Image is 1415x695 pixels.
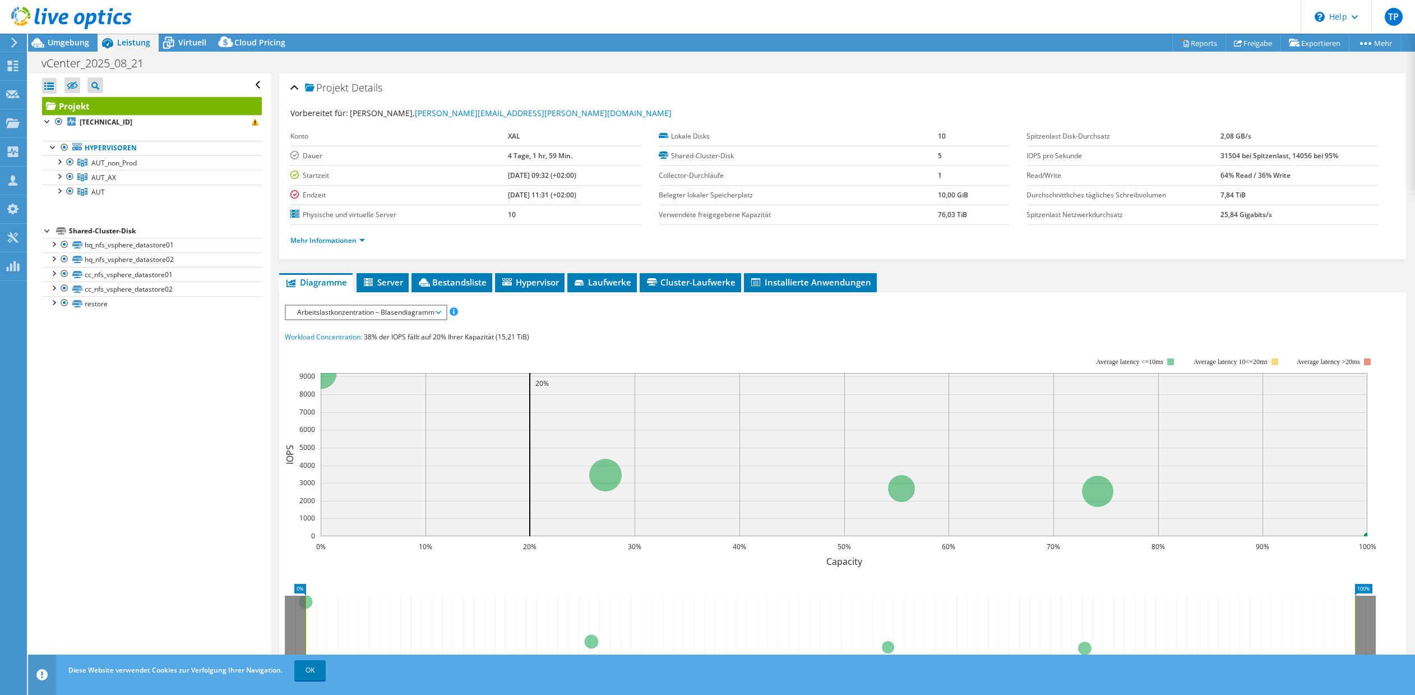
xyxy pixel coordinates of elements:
span: Cluster-Laufwerke [645,277,736,288]
a: cc_nfs_vsphere_datastore02 [42,282,262,296]
label: Belegter lokaler Speicherplatz [659,190,938,201]
text: 3000 [299,478,315,487]
text: 70% [1047,542,1060,551]
text: 9000 [299,371,315,381]
text: 5000 [299,443,315,452]
span: Server [362,277,403,288]
text: 80% [1152,542,1165,551]
text: 60% [942,542,955,551]
a: AUT [42,185,262,199]
text: 100% [1358,542,1376,551]
b: [DATE] 09:32 (+02:00) [508,171,576,180]
span: Bestandsliste [417,277,487,288]
label: Endzeit [290,190,508,201]
label: Verwendete freigegebene Kapazität [659,209,938,220]
span: AUT_non_Prod [91,158,137,168]
b: 76,03 TiB [938,210,967,219]
label: Dauer [290,150,508,162]
b: 10,00 GiB [938,190,968,200]
a: Mehr Informationen [290,236,365,245]
tspan: Average latency 10<=20ms [1194,358,1268,366]
span: [PERSON_NAME], [350,108,672,118]
span: Workload Concentration: [285,332,362,342]
b: [TECHNICAL_ID] [80,117,132,127]
span: TP [1385,8,1403,26]
label: Spitzenlast Disk-Durchsatz [1026,131,1220,142]
a: OK [294,660,326,680]
b: 2,08 GB/s [1220,131,1251,141]
label: Vorbereitet für: [290,108,348,118]
text: 50% [838,542,851,551]
b: 31504 bei Spitzenlast, 14056 bei 95% [1220,151,1338,160]
a: [PERSON_NAME][EMAIL_ADDRESS][PERSON_NAME][DOMAIN_NAME] [415,108,672,118]
span: Diagramme [285,277,347,288]
span: Umgebung [48,37,89,48]
label: Lokale Disks [659,131,938,142]
a: AUT_non_Prod [42,155,262,170]
span: AUT [91,187,105,197]
text: Capacity [826,555,862,568]
text: 6000 [299,425,315,434]
b: 64% Read / 36% Write [1220,171,1291,180]
text: 10% [419,542,432,551]
a: hq_nfs_vsphere_datastore01 [42,238,262,252]
b: 10 [508,210,516,219]
label: Read/Write [1026,170,1220,181]
span: Projekt [305,82,349,94]
text: 1000 [299,513,315,523]
a: Hypervisoren [42,141,262,155]
text: 0% [316,542,325,551]
b: 1 [938,171,942,180]
text: 20% [523,542,537,551]
text: 0 [311,531,315,541]
text: 30% [628,542,641,551]
text: 90% [1256,542,1269,551]
a: hq_nfs_vsphere_datastore02 [42,252,262,267]
a: Freigabe [1226,34,1281,52]
text: 7000 [299,407,315,417]
b: 25,84 Gigabits/s [1220,210,1272,219]
span: Diese Website verwendet Cookies zur Verfolgung Ihrer Navigation. [68,665,283,675]
a: [TECHNICAL_ID] [42,115,262,130]
tspan: Average latency <=10ms [1096,358,1163,366]
a: AUT_AX [42,170,262,185]
label: Durchschnittliches tägliches Schreibvolumen [1026,190,1220,201]
svg: \n [1315,12,1325,22]
span: Installierte Anwendungen [750,277,871,288]
label: Konto [290,131,508,142]
a: restore [42,296,262,311]
text: Average latency >20ms [1297,358,1360,366]
b: XAL [508,131,520,141]
a: Exportieren [1280,34,1349,52]
b: 5 [938,151,942,160]
label: Collector-Durchläufe [659,170,938,181]
label: Spitzenlast Netzwerkdurchsatz [1026,209,1220,220]
b: [DATE] 11:31 (+02:00) [508,190,576,200]
text: IOPS [284,445,296,464]
b: 4 Tage, 1 hr, 59 Min. [508,151,572,160]
label: Physische und virtuelle Server [290,209,508,220]
span: Hypervisor [501,277,559,288]
b: 7,84 TiB [1220,190,1246,200]
span: Virtuell [178,37,206,48]
a: Mehr [1349,34,1401,52]
a: Reports [1172,34,1226,52]
a: Projekt [42,97,262,115]
b: 10 [938,131,946,141]
span: 38% der IOPS fällt auf 20% Ihrer Kapazität (15,21 TiB) [364,332,529,342]
label: Startzeit [290,170,508,181]
text: 40% [733,542,746,551]
span: Details [352,81,382,94]
text: 4000 [299,461,315,470]
text: 20% [535,379,549,388]
label: IOPS pro Sekunde [1026,150,1220,162]
span: Laufwerke [573,277,631,288]
label: Shared-Cluster-Disk [659,150,938,162]
span: Leistung [117,37,150,48]
span: AUT_AX [91,173,116,182]
a: cc_nfs_vsphere_datastore01 [42,267,262,282]
text: 2000 [299,496,315,505]
h1: vCenter_2025_08_21 [36,57,161,70]
span: Cloud Pricing [234,37,285,48]
div: Shared-Cluster-Disk [69,224,262,238]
